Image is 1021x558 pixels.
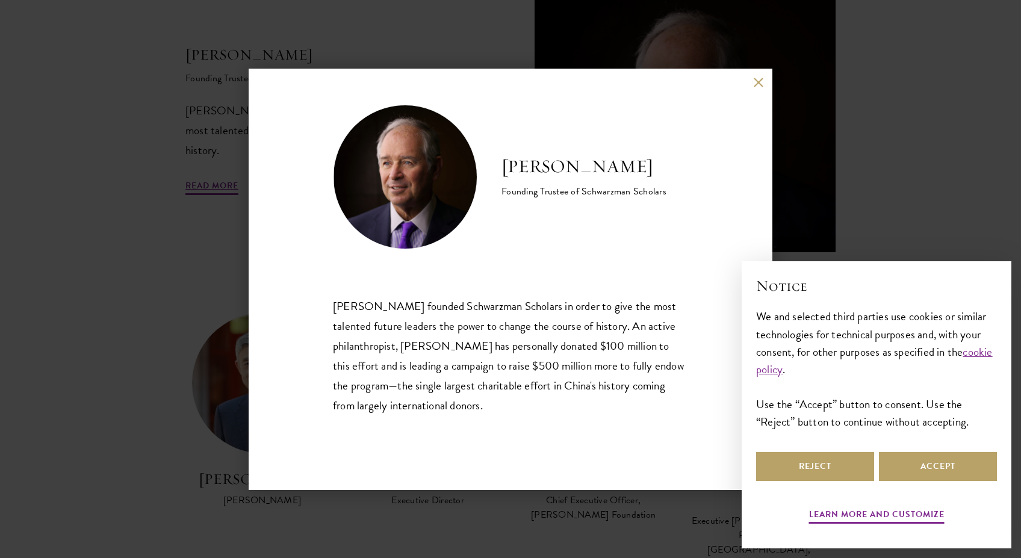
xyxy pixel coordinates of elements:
div: We and selected third parties use cookies or similar technologies for technical purposes and, wit... [756,308,997,430]
button: Accept [879,452,997,481]
button: Learn more and customize [809,507,945,525]
button: Reject [756,452,874,481]
h2: [PERSON_NAME] [501,155,666,179]
div: [PERSON_NAME] founded Schwarzman Scholars in order to give the most talented future leaders the p... [333,296,688,415]
a: cookie policy [756,343,993,378]
div: Founding Trustee of Schwarzman Scholars [501,184,666,199]
img: Stephen A. Schwarzman [333,105,477,249]
h2: Notice [756,276,997,296]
